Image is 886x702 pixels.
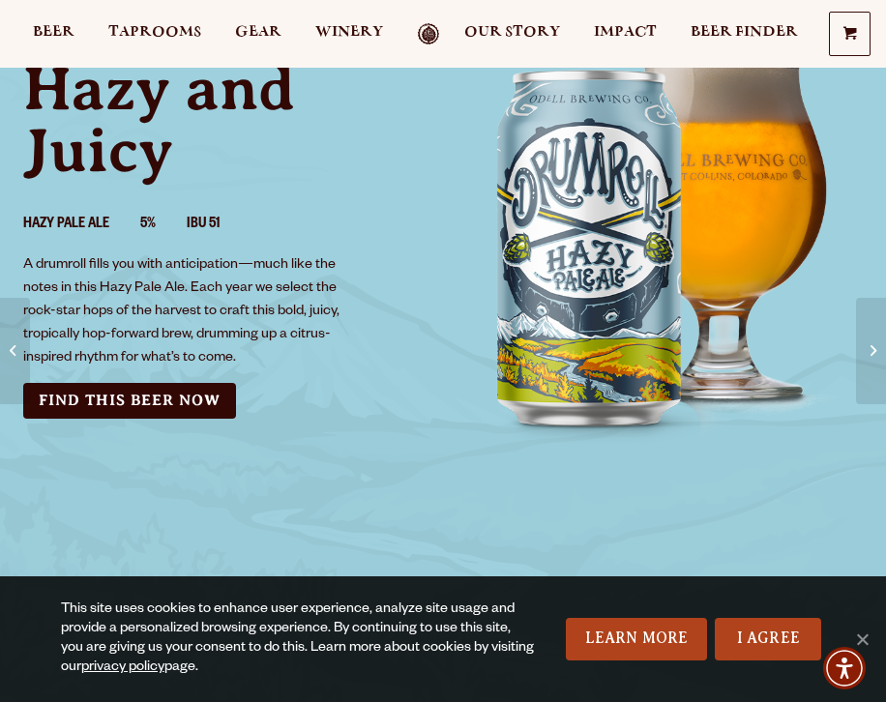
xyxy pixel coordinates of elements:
[691,24,798,40] span: Beer Finder
[715,618,821,660] a: I Agree
[315,24,383,40] span: Winery
[81,660,164,676] a: privacy policy
[235,24,281,40] span: Gear
[33,24,74,40] span: Beer
[23,58,420,182] p: Hazy and Juicy
[852,629,871,649] span: No
[823,647,866,689] div: Accessibility Menu
[33,23,74,45] a: Beer
[108,24,201,40] span: Taprooms
[594,23,657,45] a: Impact
[691,23,798,45] a: Beer Finder
[61,600,535,678] div: This site uses cookies to enhance user experience, analyze site usage and provide a personalized ...
[315,23,383,45] a: Winery
[140,213,187,238] li: 5%
[464,23,560,45] a: Our Story
[23,254,340,370] p: A drumroll fills you with anticipation—much like the notes in this Hazy Pale Ale. Each year we se...
[594,24,657,40] span: Impact
[235,23,281,45] a: Gear
[404,23,453,45] a: Odell Home
[23,213,140,238] li: Hazy Pale Ale
[464,24,560,40] span: Our Story
[108,23,201,45] a: Taprooms
[23,383,236,419] a: Find this Beer Now
[566,618,708,660] a: Learn More
[187,213,251,238] li: IBU 51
